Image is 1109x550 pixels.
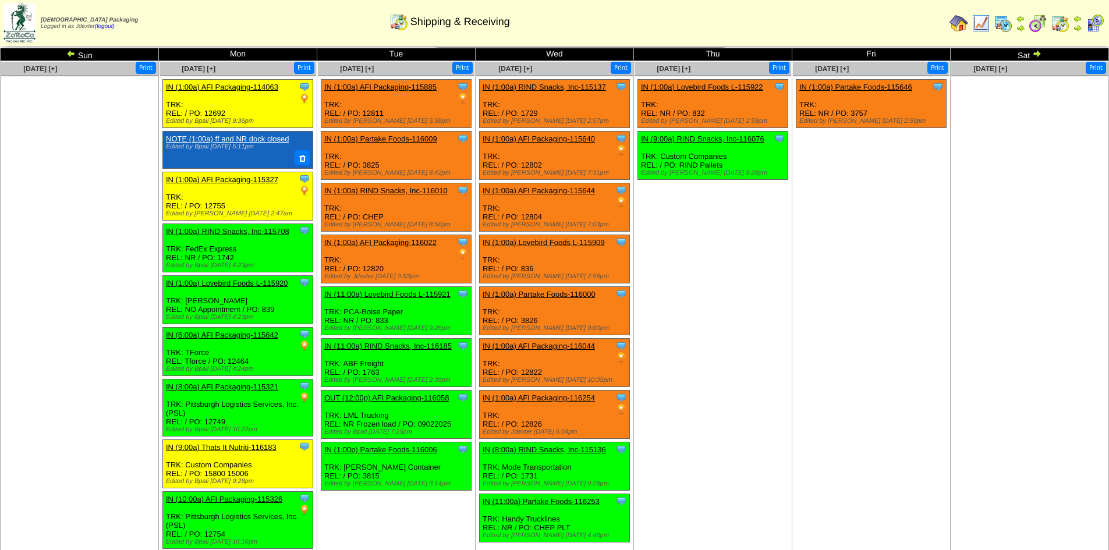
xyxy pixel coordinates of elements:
div: TRK: Custom Companies REL: / PO: RIND Pallets [638,132,788,180]
img: arrowright.gif [1016,23,1025,33]
a: (logout) [95,23,115,30]
img: Tooltip [457,133,469,144]
a: [DATE] [+] [23,65,57,73]
span: [DATE] [+] [182,65,215,73]
img: Tooltip [615,81,627,93]
img: PO [615,403,627,415]
div: TRK: REL: / PO: 12820 [321,235,472,283]
div: TRK: REL: / PO: 12822 [480,339,630,387]
img: PO [615,352,627,363]
button: Print [452,62,473,74]
div: Edited by [PERSON_NAME] [DATE] 10:05pm [483,377,629,384]
a: IN (8:00a) RIND Snacks, Inc-115136 [483,445,606,454]
img: Tooltip [299,441,310,452]
td: Sat [951,48,1109,61]
a: IN (1:00a) AFI Packaging-115885 [324,83,437,91]
div: Edited by [PERSON_NAME] [DATE] 5:59pm [324,118,471,125]
div: TRK: REL: / PO: 3825 [321,132,472,180]
div: Edited by Bpali [DATE] 4:23pm [166,262,313,269]
a: IN (1:00a) Lovebird Foods L-115920 [166,279,288,288]
a: IN (1:00a) AFI Packaging-115644 [483,186,595,195]
td: Mon [159,48,317,61]
div: Edited by [PERSON_NAME] [DATE] 2:59pm [641,118,788,125]
div: Edited by [PERSON_NAME] [DATE] 7:31pm [483,169,629,176]
img: PO [615,196,627,208]
button: Print [294,62,314,74]
img: calendarblend.gif [1029,14,1047,33]
td: Fri [792,48,951,61]
div: TRK: Handy Trucklines REL: NR / PO: CHEP PLT [480,494,630,542]
a: [DATE] [+] [973,65,1007,73]
a: IN (1:00a) AFI Packaging-116022 [324,238,437,247]
button: Delete Note [295,150,310,165]
img: Tooltip [299,380,310,392]
div: TRK: Custom Companies REL: / PO: 15800 15006 [163,439,313,488]
img: Tooltip [774,133,785,144]
a: IN (11:00a) Partake Foods-116253 [483,497,600,506]
img: zoroco-logo-small.webp [3,3,36,42]
div: Edited by [PERSON_NAME] [DATE] 8:56pm [324,221,471,228]
div: Edited by [PERSON_NAME] [DATE] 2:38pm [324,377,471,384]
div: Edited by [PERSON_NAME] [DATE] 9:28pm [483,480,629,487]
img: calendarinout.gif [1051,14,1069,33]
div: Edited by Bpali [DATE] 10:16pm [166,538,313,545]
div: Edited by [PERSON_NAME] [DATE] 7:03pm [483,221,629,228]
img: Tooltip [615,236,627,248]
div: Edited by Jdexter [DATE] 3:53pm [324,273,471,280]
button: Print [1086,62,1106,74]
div: TRK: [PERSON_NAME] Container REL: / PO: 3815 [321,442,472,491]
img: PO [299,93,310,104]
div: TRK: Pittsburgh Logistics Services, Inc. (PSL) REL: / PO: 12749 [163,379,313,436]
img: Tooltip [457,288,469,300]
img: calendarinout.gif [389,12,408,31]
div: TRK: REL: / PO: 3826 [480,287,630,335]
a: IN (1:00a) Partake Foods-116000 [483,290,596,299]
div: TRK: REL: / PO: 12802 [480,132,630,180]
div: TRK: REL: / PO: CHEP [321,183,472,232]
div: TRK: REL: NR / PO: 3757 [796,80,947,128]
div: Edited by [PERSON_NAME] [DATE] 2:56pm [483,273,629,280]
a: [DATE] [+] [815,65,849,73]
div: Edited by [PERSON_NAME] [DATE] 2:57pm [483,118,629,125]
div: Edited by Bpali [DATE] 5:11pm [166,143,307,150]
img: arrowleft.gif [1073,14,1082,23]
div: Edited by [PERSON_NAME] [DATE] 8:42pm [324,169,471,176]
img: Tooltip [615,288,627,300]
img: PO [299,340,310,352]
a: IN (1:00a) AFI Packaging-114063 [166,83,278,91]
a: IN (9:00a) Thats It Nutriti-116183 [166,443,277,452]
div: Edited by Bpali [DATE] 10:22pm [166,426,313,433]
div: Edited by [PERSON_NAME] [DATE] 9:26pm [324,325,471,332]
div: TRK: REL: / PO: 12826 [480,391,630,439]
div: TRK: ABF Freight REL: / PO: 1763 [321,339,472,387]
img: arrowright.gif [1073,23,1082,33]
img: line_graph.gif [972,14,990,33]
img: Tooltip [615,184,627,196]
span: Shipping & Receiving [410,16,510,28]
div: TRK: [PERSON_NAME] REL: NO Appointment / PO: 839 [163,275,313,324]
div: Edited by Bpali [DATE] 7:25pm [324,428,471,435]
img: Tooltip [932,81,944,93]
img: calendarcustomer.gif [1086,14,1104,33]
div: Edited by Bpali [DATE] 4:23pm [166,314,313,321]
img: Tooltip [457,443,469,455]
a: [DATE] [+] [498,65,532,73]
div: Edited by Jdexter [DATE] 6:54pm [483,428,629,435]
button: Print [769,62,789,74]
a: IN (10:00a) AFI Packaging-115326 [166,495,282,503]
div: TRK: TForce REL: Tforce / PO: 12464 [163,327,313,375]
img: Tooltip [299,492,310,504]
img: home.gif [949,14,968,33]
a: IN (1:00a) AFI Packaging-116044 [483,342,595,350]
img: PO [299,392,310,403]
span: [DATE] [+] [657,65,690,73]
td: Wed [476,48,634,61]
img: Tooltip [615,340,627,352]
div: TRK: REL: / PO: 12692 [163,80,313,128]
a: IN (1:00a) RIND Snacks, Inc-116010 [324,186,448,195]
img: Tooltip [299,328,310,340]
div: Edited by [PERSON_NAME] [DATE] 2:59pm [799,118,946,125]
div: TRK: PCA-Boise Paper REL: NR / PO: 833 [321,287,472,335]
